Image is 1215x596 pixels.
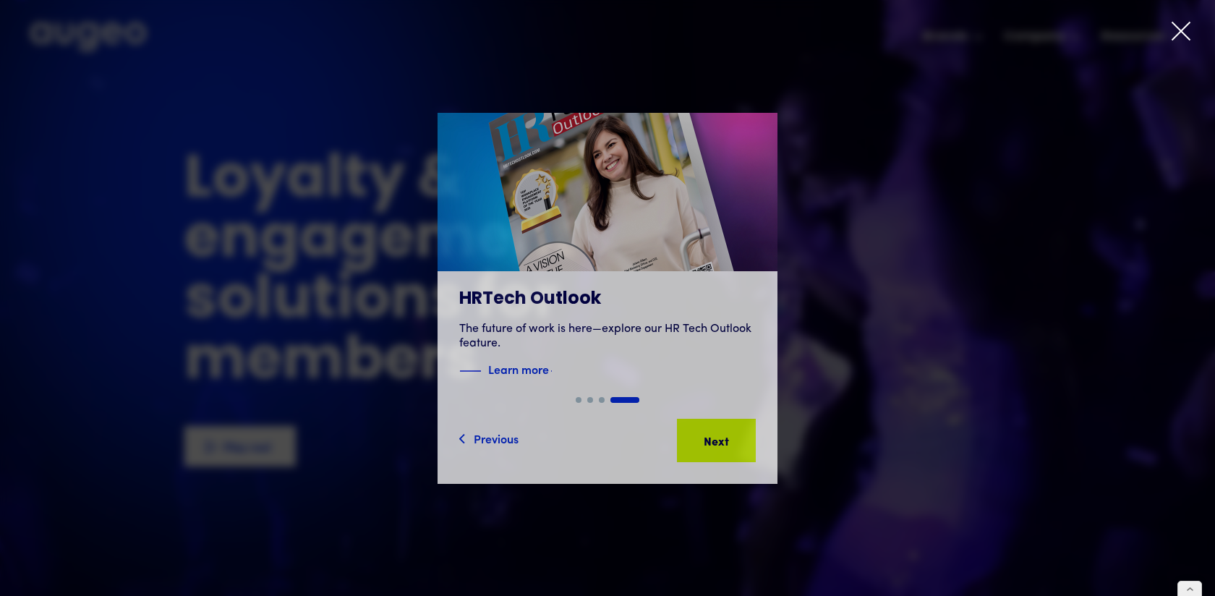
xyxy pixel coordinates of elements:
div: Show slide 1 of 4 [576,397,581,403]
div: Show slide 4 of 4 [610,397,639,403]
h3: HRTech Outlook [459,289,756,310]
img: Blue text arrow [550,362,572,380]
a: Next [677,419,756,462]
div: Show slide 2 of 4 [587,397,593,403]
div: The future of work is here—explore our HR Tech Outlook feature. [459,322,756,351]
img: Blue decorative line [459,362,481,380]
div: Previous [474,430,519,447]
a: HRTech OutlookThe future of work is here—explore our HR Tech Outlook feature.Blue decorative line... [438,113,777,397]
div: Show slide 3 of 4 [599,397,605,403]
strong: Learn more [488,361,549,377]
